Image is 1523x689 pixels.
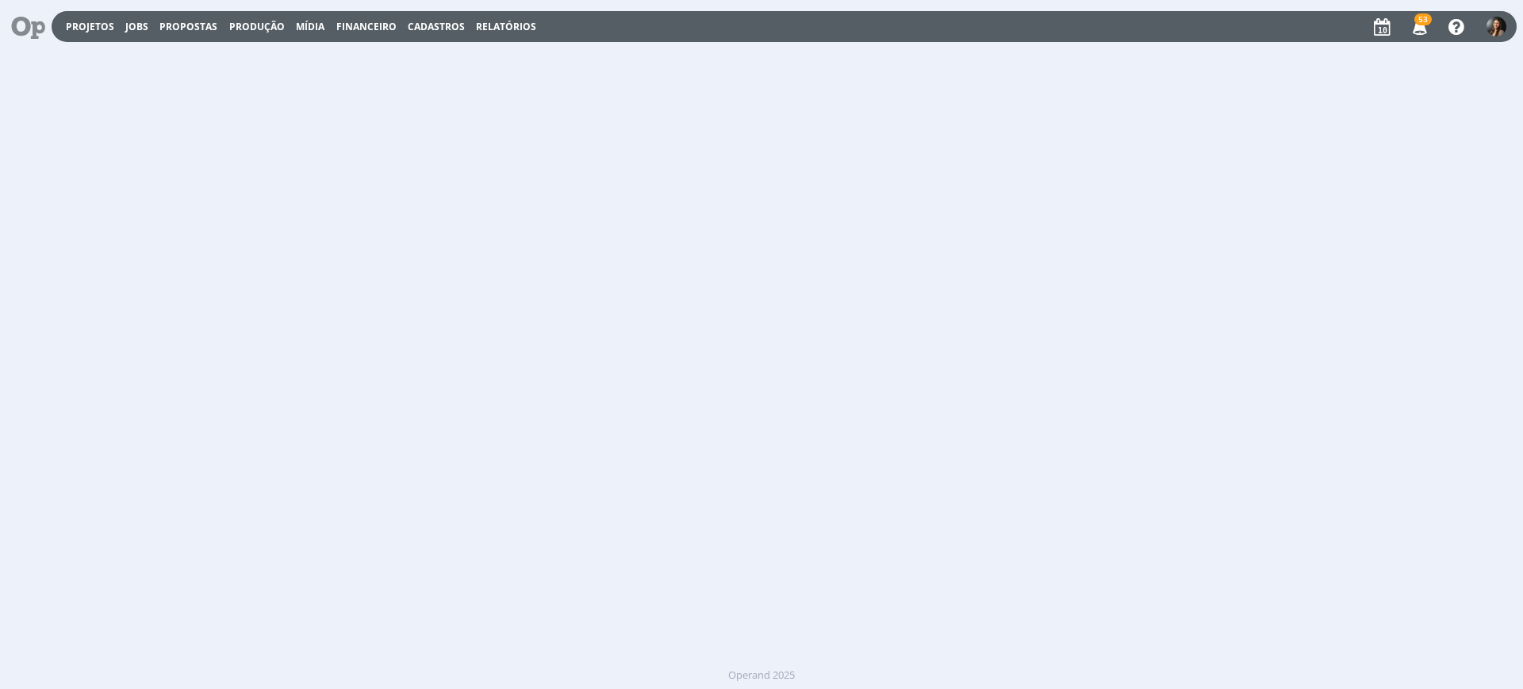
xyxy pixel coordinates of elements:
img: B [1487,17,1506,36]
button: Produção [224,21,290,33]
a: Relatórios [476,20,536,33]
a: Mídia [296,20,324,33]
button: 53 [1402,13,1435,41]
a: Jobs [125,20,148,33]
button: B [1486,13,1507,40]
button: Financeiro [332,21,401,33]
span: Propostas [159,20,217,33]
span: Cadastros [408,20,465,33]
button: Cadastros [403,21,470,33]
button: Jobs [121,21,153,33]
a: Produção [229,20,285,33]
button: Mídia [291,21,329,33]
button: Projetos [61,21,119,33]
button: Propostas [155,21,222,33]
span: 53 [1414,13,1432,25]
a: Financeiro [336,20,397,33]
a: Projetos [66,20,114,33]
button: Relatórios [471,21,541,33]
